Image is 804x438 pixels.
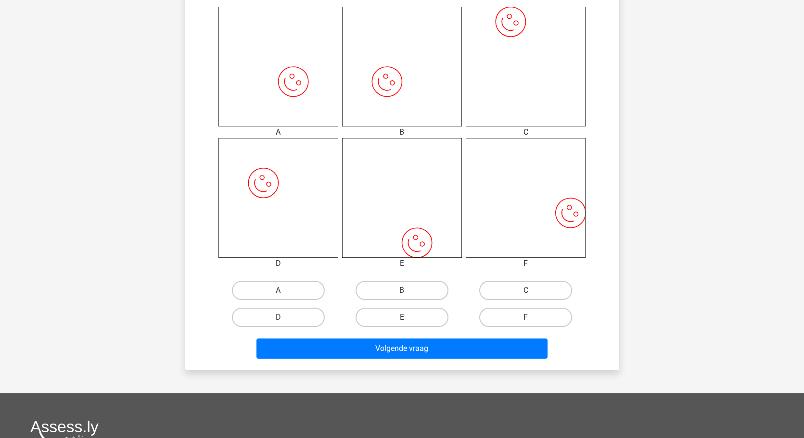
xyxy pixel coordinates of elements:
div: B [335,126,469,138]
div: D [211,258,345,269]
div: F [459,258,593,269]
label: A [232,281,325,300]
label: E [356,308,448,327]
label: F [479,308,572,327]
div: C [459,126,593,138]
label: D [232,308,325,327]
button: Volgende vraag [256,338,548,359]
div: E [335,258,469,269]
label: B [356,281,448,300]
div: A [211,126,345,138]
label: C [479,281,572,300]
